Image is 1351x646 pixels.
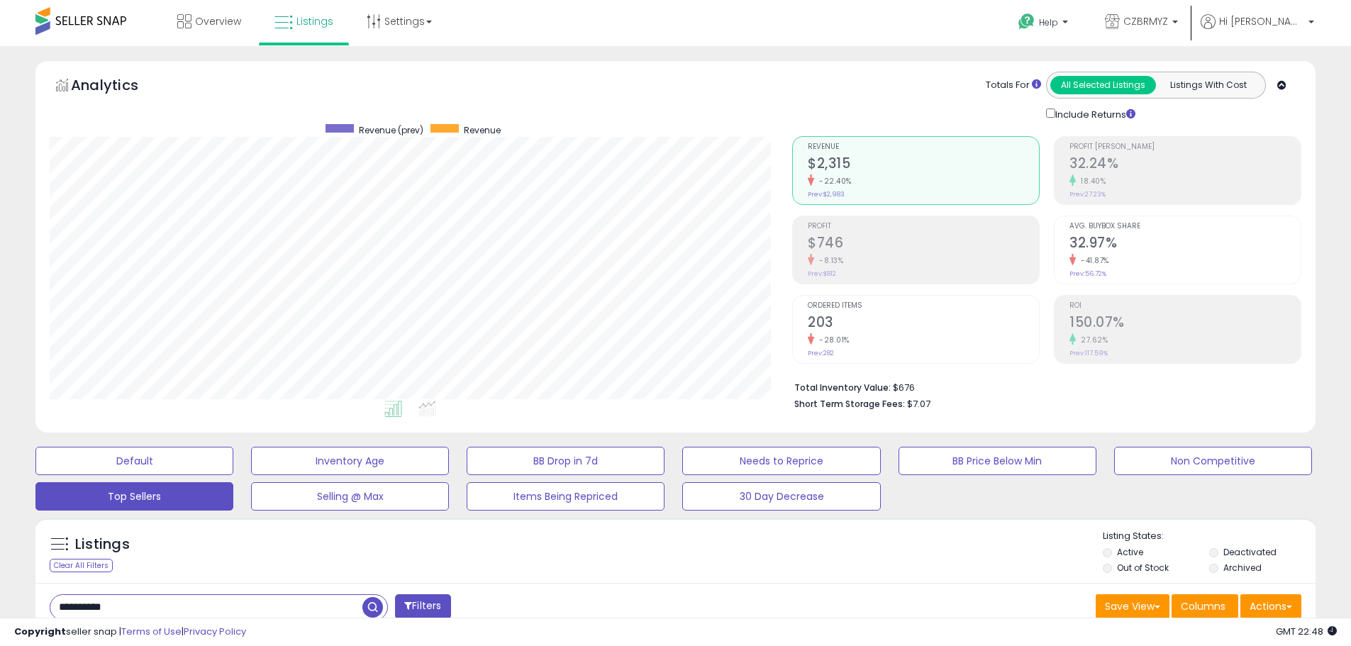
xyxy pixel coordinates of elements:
[195,14,241,28] span: Overview
[1114,447,1312,475] button: Non Competitive
[1240,594,1301,618] button: Actions
[1223,546,1277,558] label: Deactivated
[1069,190,1106,199] small: Prev: 27.23%
[467,447,665,475] button: BB Drop in 7d
[1076,176,1106,186] small: 18.40%
[1069,302,1301,310] span: ROI
[794,378,1291,395] li: $676
[814,255,843,266] small: -8.13%
[1069,314,1301,333] h2: 150.07%
[808,155,1039,174] h2: $2,315
[899,447,1096,475] button: BB Price Below Min
[1096,594,1169,618] button: Save View
[296,14,333,28] span: Listings
[808,349,834,357] small: Prev: 282
[1018,13,1035,30] i: Get Help
[682,447,880,475] button: Needs to Reprice
[1076,255,1109,266] small: -41.87%
[1223,562,1262,574] label: Archived
[50,559,113,572] div: Clear All Filters
[808,314,1039,333] h2: 203
[251,447,449,475] button: Inventory Age
[1035,106,1152,122] div: Include Returns
[14,625,246,639] div: seller snap | |
[794,398,905,410] b: Short Term Storage Fees:
[1117,562,1169,574] label: Out of Stock
[1039,16,1058,28] span: Help
[1117,546,1143,558] label: Active
[808,223,1039,230] span: Profit
[71,75,166,99] h5: Analytics
[35,447,233,475] button: Default
[808,235,1039,254] h2: $746
[1069,155,1301,174] h2: 32.24%
[1007,2,1082,46] a: Help
[1069,349,1108,357] small: Prev: 117.59%
[121,625,182,638] a: Terms of Use
[814,335,850,345] small: -28.01%
[359,124,423,136] span: Revenue (prev)
[1123,14,1168,28] span: CZBRMYZ
[814,176,852,186] small: -22.40%
[808,269,836,278] small: Prev: $812
[251,482,449,511] button: Selling @ Max
[794,382,891,394] b: Total Inventory Value:
[464,124,501,136] span: Revenue
[808,190,845,199] small: Prev: $2,983
[1181,599,1225,613] span: Columns
[1172,594,1238,618] button: Columns
[14,625,66,638] strong: Copyright
[808,143,1039,151] span: Revenue
[1155,76,1261,94] button: Listings With Cost
[682,482,880,511] button: 30 Day Decrease
[1103,530,1316,543] p: Listing States:
[1069,235,1301,254] h2: 32.97%
[808,302,1039,310] span: Ordered Items
[75,535,130,555] h5: Listings
[1069,223,1301,230] span: Avg. Buybox Share
[907,397,930,411] span: $7.07
[184,625,246,638] a: Privacy Policy
[1201,14,1314,46] a: Hi [PERSON_NAME]
[35,482,233,511] button: Top Sellers
[1076,335,1108,345] small: 27.62%
[467,482,665,511] button: Items Being Repriced
[395,594,450,619] button: Filters
[1276,625,1337,638] span: 2025-08-11 22:48 GMT
[986,79,1041,92] div: Totals For
[1050,76,1156,94] button: All Selected Listings
[1069,269,1106,278] small: Prev: 56.72%
[1219,14,1304,28] span: Hi [PERSON_NAME]
[1069,143,1301,151] span: Profit [PERSON_NAME]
